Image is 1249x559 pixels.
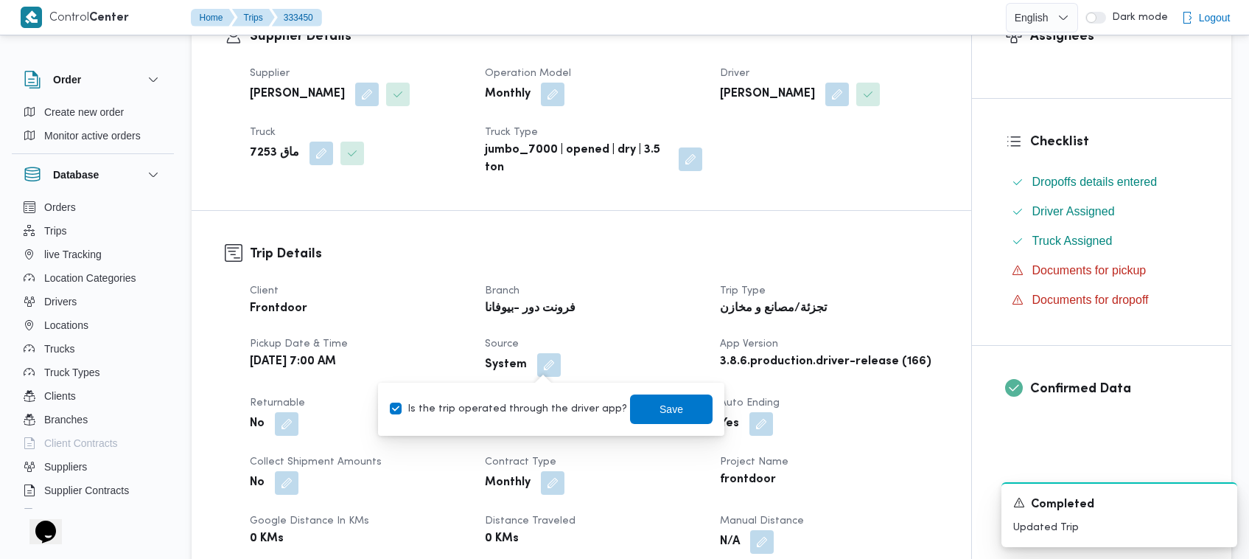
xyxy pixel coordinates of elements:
button: Documents for dropoff [1006,288,1199,312]
span: Trucks [44,340,74,358]
button: Branches [18,408,168,431]
span: Manual Distance [720,516,804,526]
b: System [485,356,527,374]
b: N/A [720,533,740,551]
b: [DATE] 7:00 AM [250,353,336,371]
span: Driver [720,69,749,78]
span: Truck Assigned [1032,235,1113,247]
span: Logout [1199,9,1231,27]
span: Branch [485,286,519,296]
button: Trips [18,219,168,243]
b: ماق 7253 [250,145,299,162]
button: Trips [232,9,275,27]
button: live Tracking [18,243,168,266]
span: Contract Type [485,457,556,467]
button: Truck Assigned [1006,229,1199,253]
span: Documents for pickup [1032,262,1147,279]
b: jumbo_7000 | opened | dry | 3.5 ton [485,142,668,177]
b: 0 KMs [250,530,284,548]
span: Google distance in KMs [250,516,369,526]
span: Truck [250,128,276,137]
span: Distance Traveled [485,516,575,526]
button: Drivers [18,290,168,313]
b: Center [89,13,129,24]
span: Project Name [720,457,788,467]
button: Truck Types [18,361,168,384]
p: Updated Trip [1013,520,1225,535]
button: Devices [18,502,168,526]
span: Supplier Contracts [44,482,129,499]
span: Source [485,339,519,349]
span: Completed [1031,496,1094,514]
span: Truck Type [485,128,538,137]
span: Supplier [250,69,290,78]
h3: Supplier Details [250,27,938,46]
span: Returnable [250,398,305,408]
button: 333450 [272,9,322,27]
span: Driver Assigned [1032,203,1115,221]
span: Save [660,400,683,418]
h3: Checklist [1030,132,1199,152]
b: Frontdoor [250,300,307,318]
span: Documents for dropoff [1032,294,1149,306]
div: Notification [1013,496,1225,514]
h3: Order [53,71,81,88]
span: Orders [44,198,76,216]
button: Database [24,166,162,184]
span: Monitor active orders [44,127,141,145]
div: Database [12,195,174,515]
span: Trip Type [720,286,766,296]
span: Branches [44,411,88,428]
button: Supplier Contracts [18,479,168,502]
span: Create new order [44,103,124,121]
b: [PERSON_NAME] [720,86,815,103]
span: Pickup date & time [250,339,348,349]
b: 3.8.6.production.driver-release (166) [720,353,931,371]
span: Dropoffs details entered [1032,173,1158,191]
button: Orders [18,195,168,219]
button: Locations [18,313,168,337]
h3: Trip Details [250,244,938,264]
h3: Confirmed Data [1030,379,1199,399]
span: Drivers [44,293,77,310]
span: Clients [44,387,76,405]
button: Logout [1175,3,1236,32]
span: Location Categories [44,269,136,287]
label: Is the trip operated through the driver app? [390,400,627,418]
b: 0 KMs [485,530,519,548]
b: Monthly [485,474,531,492]
button: Dropoffs details entered [1006,170,1199,194]
button: Clients [18,384,168,408]
span: Dropoffs details entered [1032,176,1158,188]
span: App Version [720,339,778,349]
span: Client [250,286,279,296]
span: Trips [44,222,67,240]
span: Operation Model [485,69,571,78]
button: Driver Assigned [1006,200,1199,223]
b: No [250,474,265,492]
button: Trucks [18,337,168,361]
h3: Database [53,166,99,184]
iframe: chat widget [15,500,62,544]
span: Truck Types [44,364,99,381]
b: [PERSON_NAME] [250,86,345,103]
span: Devices [44,505,81,523]
b: فرونت دور -بيوفانا [485,300,575,318]
span: Locations [44,316,88,334]
span: Driver Assigned [1032,205,1115,218]
b: Monthly [485,86,531,103]
button: Documents for pickup [1006,259,1199,282]
span: Collect Shipment Amounts [250,457,382,467]
span: Client Contracts [44,434,118,452]
span: Auto Ending [720,398,780,408]
img: X8yXhbKr1z7QwAAAABJRU5ErkJggg== [21,7,42,28]
h3: Assignees [1030,27,1199,46]
button: Monitor active orders [18,124,168,147]
b: No [250,415,265,433]
button: Client Contracts [18,431,168,455]
button: Save [630,395,713,424]
b: Yes [720,415,739,433]
button: Order [24,71,162,88]
button: Location Categories [18,266,168,290]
